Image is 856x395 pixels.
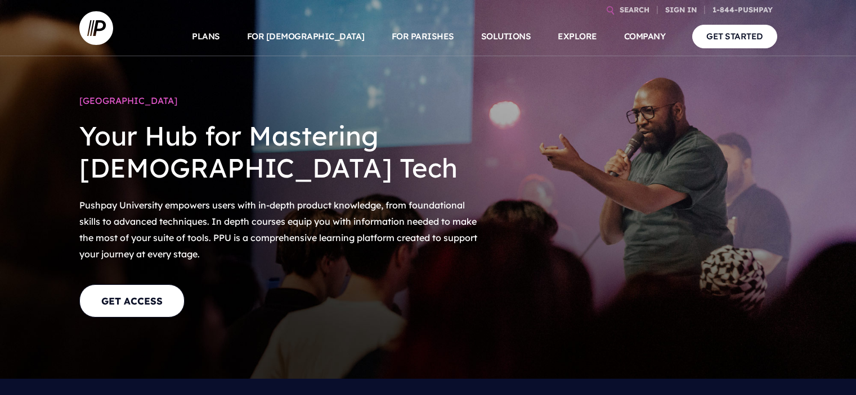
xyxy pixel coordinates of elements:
[481,17,531,56] a: SOLUTIONS
[692,25,777,48] a: GET STARTED
[79,199,477,259] span: Pushpay University empowers users with in-depth product knowledge, from foundational skills to ad...
[624,17,666,56] a: COMPANY
[247,17,365,56] a: FOR [DEMOGRAPHIC_DATA]
[192,17,220,56] a: PLANS
[392,17,454,56] a: FOR PARISHES
[79,111,479,193] h2: Your Hub for Mastering [DEMOGRAPHIC_DATA] Tech
[79,284,185,317] a: GET ACCESS
[79,90,479,111] h1: [GEOGRAPHIC_DATA]
[558,17,597,56] a: EXPLORE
